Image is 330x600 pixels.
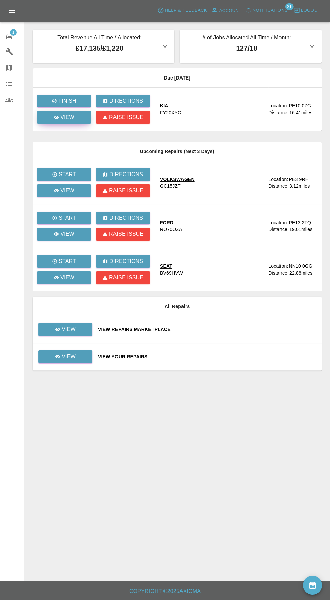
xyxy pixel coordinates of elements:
[109,274,143,282] p: Raise issue
[289,109,316,116] div: 16.41 miles
[10,29,17,36] span: 1
[96,228,150,241] button: Raise issue
[109,113,143,121] p: Raise issue
[109,257,143,265] p: Directions
[33,68,322,88] th: Due [DATE]
[285,3,293,10] span: 21
[96,271,150,284] button: Raise issue
[209,5,243,16] a: Account
[60,187,74,195] p: View
[160,102,263,116] a: KIAFY20XYC
[37,228,91,241] a: View
[96,95,150,107] button: Directions
[37,271,91,284] a: View
[160,176,195,183] div: VOLKSWAGEN
[37,212,91,224] button: Start
[33,30,174,63] button: Total Revenue All Time / Allocated:£17,135/£1,220
[160,183,181,189] div: GC15JZT
[156,5,208,16] button: Help & Feedback
[60,274,74,282] p: View
[37,184,91,197] a: View
[96,212,150,224] button: Directions
[58,97,76,105] p: Finish
[268,219,316,233] a: Location:PE13 2TQDistance:19.01miles
[160,109,181,116] div: FY20XYC
[160,263,183,270] div: SEAT
[5,587,325,596] h6: Copyright © 2025 Axioma
[109,170,143,179] p: Directions
[268,183,289,189] div: Distance:
[59,170,76,179] p: Start
[59,257,76,265] p: Start
[109,97,143,105] p: Directions
[268,226,289,233] div: Distance:
[160,219,182,226] div: FORD
[38,354,93,359] a: View
[38,34,161,43] p: Total Revenue All Time / Allocated:
[96,184,150,197] button: Raise issue
[62,325,76,334] p: View
[33,142,322,161] th: Upcoming Repairs (Next 3 Days)
[4,3,20,19] button: Open drawer
[268,263,316,276] a: Location:NN10 0GGDistance:22.88miles
[37,168,91,181] button: Start
[185,34,308,43] p: # of Jobs Allocated All Time / Month:
[289,102,311,109] div: PE10 0ZG
[160,102,181,109] div: KIA
[301,7,320,14] span: Logout
[289,270,316,276] div: 22.88 miles
[289,176,308,183] div: PE3 9RH
[38,350,92,363] a: View
[243,5,289,16] button: Notifications
[289,263,312,270] div: NN10 0GG
[253,7,288,14] span: Notifications
[33,297,322,316] th: All Repairs
[59,214,76,222] p: Start
[38,326,93,332] a: View
[98,326,316,333] a: View Repairs Marketplace
[268,102,288,109] div: Location:
[289,183,316,189] div: 3.12 miles
[268,176,288,183] div: Location:
[160,219,263,233] a: FORDRO70OZA
[160,263,263,276] a: SEATBV69HVW
[268,270,289,276] div: Distance:
[160,270,183,276] div: BV69HVW
[38,323,92,336] a: View
[180,30,322,63] button: # of Jobs Allocated All Time / Month:127/18
[109,214,143,222] p: Directions
[165,7,207,14] span: Help & Feedback
[62,353,76,361] p: View
[38,43,161,53] p: £17,135 / £1,220
[303,576,322,595] button: availability
[96,111,150,124] button: Raise issue
[37,95,91,107] button: Finish
[37,111,91,124] a: View
[98,353,316,360] a: View Your Repairs
[60,230,74,238] p: View
[96,255,150,268] button: Directions
[268,219,288,226] div: Location:
[268,109,289,116] div: Distance:
[289,219,311,226] div: PE13 2TQ
[185,43,308,53] p: 127 / 18
[60,113,74,121] p: View
[268,102,316,116] a: Location:PE10 0ZGDistance:16.41miles
[109,187,143,195] p: Raise issue
[268,263,288,270] div: Location:
[268,176,316,189] a: Location:PE3 9RHDistance:3.12miles
[219,7,242,15] span: Account
[292,5,322,16] button: Logout
[289,226,316,233] div: 19.01 miles
[109,230,143,238] p: Raise issue
[96,168,150,181] button: Directions
[37,255,91,268] button: Start
[160,176,263,189] a: VOLKSWAGENGC15JZT
[160,226,182,233] div: RO70OZA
